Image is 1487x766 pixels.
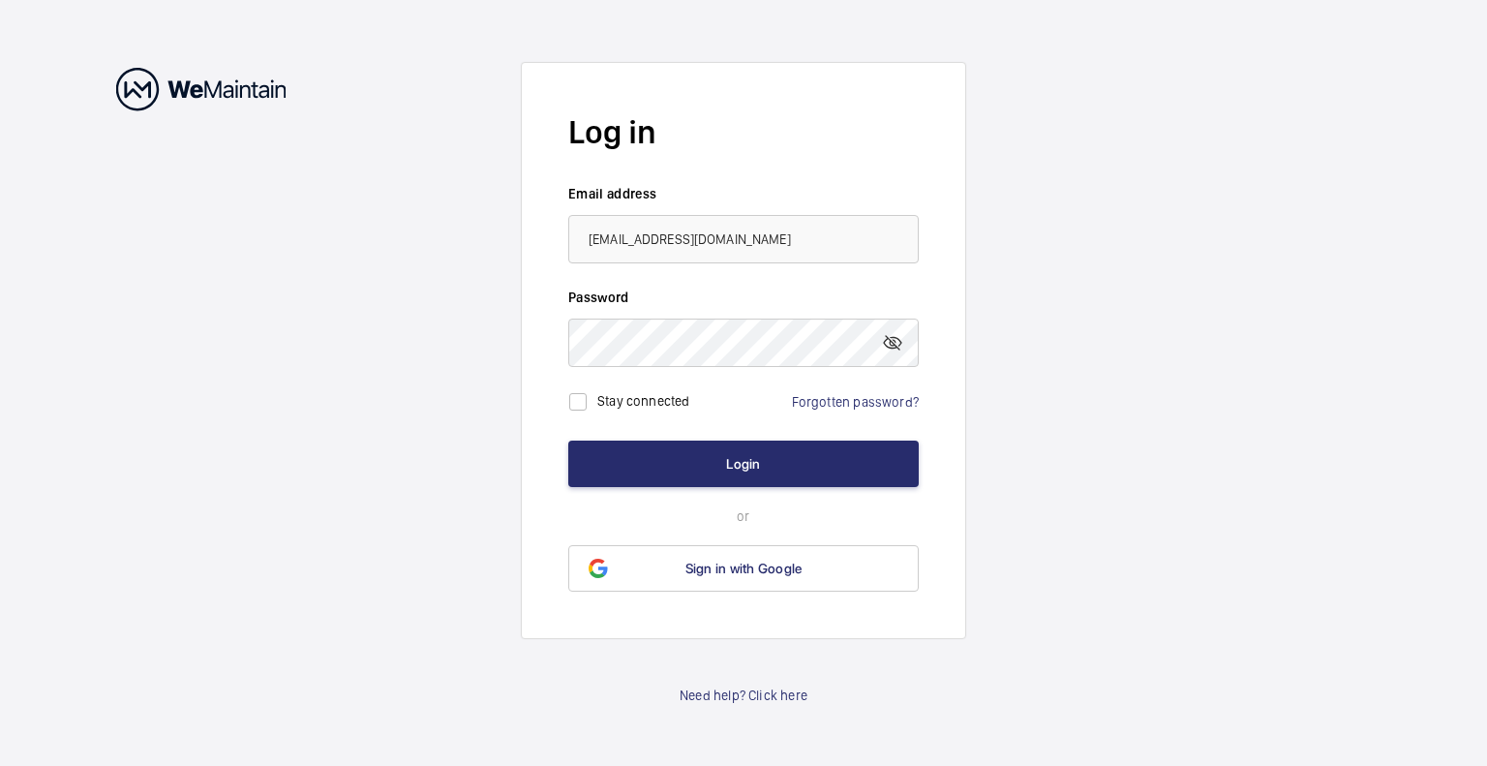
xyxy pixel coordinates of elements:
a: Need help? Click here [680,686,807,705]
button: Login [568,441,919,487]
span: Sign in with Google [685,561,803,576]
input: Your email address [568,215,919,263]
label: Stay connected [597,392,690,408]
label: Password [568,288,919,307]
p: or [568,506,919,526]
label: Email address [568,184,919,203]
h2: Log in [568,109,919,155]
a: Forgotten password? [792,394,919,410]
